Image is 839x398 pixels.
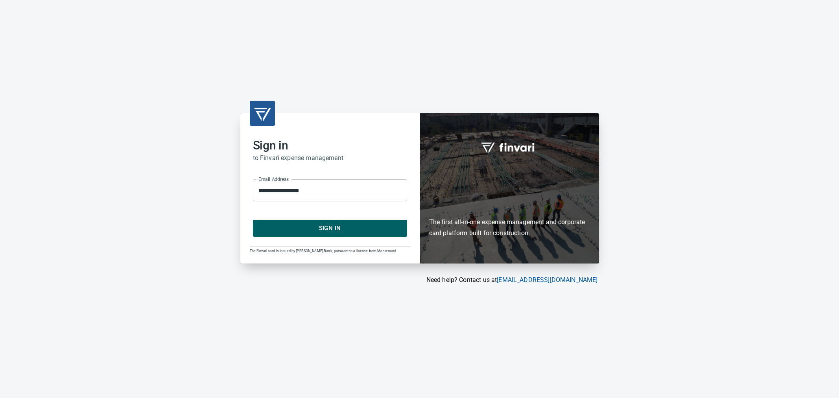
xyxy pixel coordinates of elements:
[480,138,539,156] img: fullword_logo_white.png
[250,249,396,253] span: The Finvari card is issued by [PERSON_NAME] Bank, pursuant to a license from Mastercard
[253,104,272,123] img: transparent_logo.png
[240,275,598,285] p: Need help? Contact us at
[497,276,597,284] a: [EMAIL_ADDRESS][DOMAIN_NAME]
[262,223,398,233] span: Sign In
[253,220,407,236] button: Sign In
[429,171,590,239] h6: The first all-in-one expense management and corporate card platform built for construction.
[253,153,407,164] h6: to Finvari expense management
[420,113,599,263] div: Finvari
[253,138,407,153] h2: Sign in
